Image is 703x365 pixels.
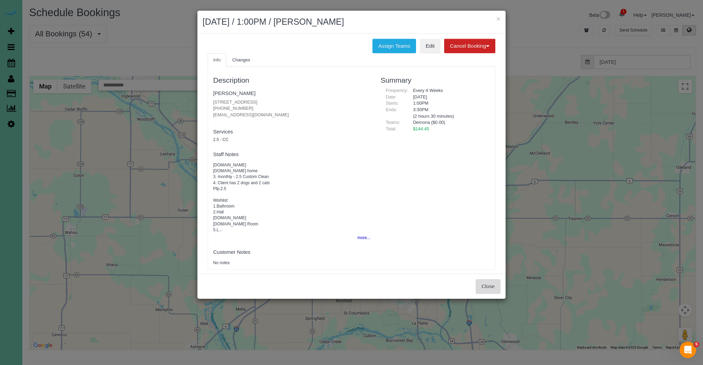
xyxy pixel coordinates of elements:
[213,90,255,96] a: [PERSON_NAME]
[213,57,221,62] span: Info
[386,120,400,125] span: Teams:
[203,16,500,28] h2: [DATE] / 1:00PM / [PERSON_NAME]
[213,129,370,135] h4: Services
[208,53,226,67] a: Info
[444,39,495,53] button: Cancel Booking
[213,76,370,84] h3: Description
[408,100,490,107] div: 1:00PM
[496,15,500,22] button: ×
[413,119,485,126] li: Demona ($0.00)
[386,107,397,112] span: Ends:
[353,233,370,243] button: more...
[213,152,370,157] h4: Staff Notes
[408,87,490,94] div: Every 4 Weeks
[213,249,370,255] h4: Customer Notes
[372,39,416,53] button: Assign Teams
[694,342,699,347] span: 5
[408,107,490,119] div: 3:30PM (2 hours 30 minutes)
[386,88,408,93] span: Frequency:
[381,76,490,84] h3: Summary
[213,260,370,266] pre: No notes
[386,94,396,99] span: Date:
[413,126,429,131] span: $144.45
[680,342,696,358] iframe: Intercom live chat
[408,94,490,101] div: [DATE]
[386,126,396,131] span: Total:
[227,53,256,67] a: Changes
[232,57,250,62] span: Changes
[420,39,440,53] a: Edit
[213,99,370,118] p: [STREET_ADDRESS] [PHONE_NUMBER] [EMAIL_ADDRESS][DOMAIN_NAME]
[386,101,399,106] span: Starts:
[213,162,370,233] pre: [DOMAIN_NAME] [DOMAIN_NAME] home 3. monthly - 2.5 Custom Clean 4. Client has 2 dogs and 2 cats Pf...
[476,279,500,294] button: Close
[213,138,370,142] h5: 2.5 - CC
